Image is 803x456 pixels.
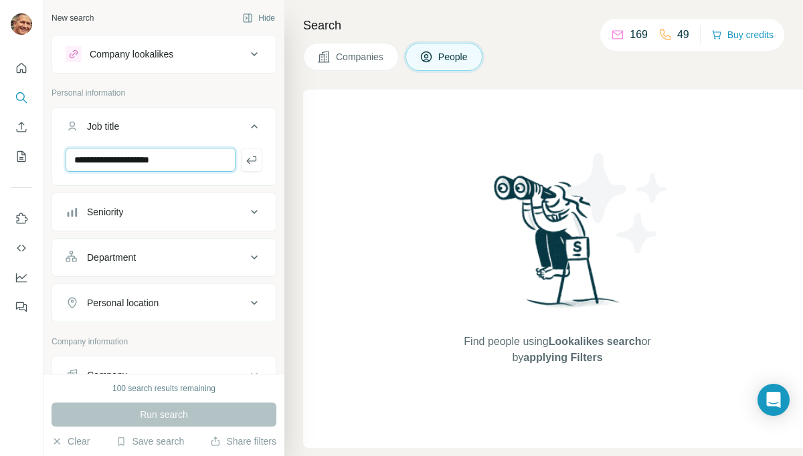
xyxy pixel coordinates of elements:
[87,368,127,382] div: Company
[711,25,774,44] button: Buy credits
[11,86,32,110] button: Search
[52,241,276,273] button: Department
[630,27,648,43] p: 169
[438,50,469,64] span: People
[336,50,385,64] span: Companies
[11,144,32,168] button: My lists
[112,382,215,394] div: 100 search results remaining
[11,13,32,35] img: Avatar
[11,265,32,290] button: Dashboard
[52,287,276,319] button: Personal location
[210,435,276,448] button: Share filters
[11,236,32,260] button: Use Surfe API
[52,38,276,70] button: Company lookalikes
[677,27,689,43] p: 49
[11,56,32,80] button: Quick start
[52,196,276,228] button: Seniority
[757,384,790,416] div: Open Intercom Messenger
[90,47,173,61] div: Company lookalikes
[116,435,184,448] button: Save search
[52,359,276,391] button: Company
[11,295,32,319] button: Feedback
[11,207,32,231] button: Use Surfe on LinkedIn
[87,205,123,219] div: Seniority
[52,12,94,24] div: New search
[523,352,602,363] span: applying Filters
[303,16,787,35] h4: Search
[87,296,159,310] div: Personal location
[52,87,276,99] p: Personal information
[87,251,136,264] div: Department
[11,115,32,139] button: Enrich CSV
[549,336,642,347] span: Lookalikes search
[488,172,627,321] img: Surfe Illustration - Woman searching with binoculars
[52,435,90,448] button: Clear
[557,143,678,263] img: Surfe Illustration - Stars
[450,334,664,366] span: Find people using or by
[87,120,119,133] div: Job title
[52,336,276,348] p: Company information
[233,8,284,28] button: Hide
[52,110,276,148] button: Job title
